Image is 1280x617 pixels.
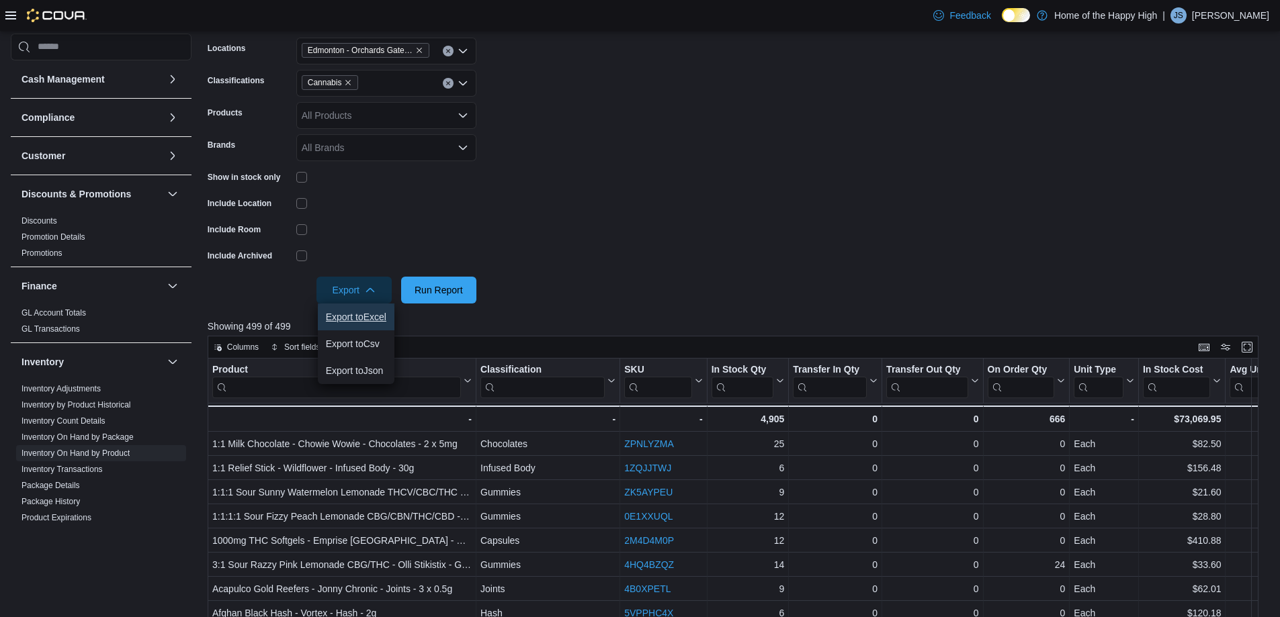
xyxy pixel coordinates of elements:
label: Classifications [208,75,265,86]
div: 0 [886,557,978,573]
div: - [1074,411,1134,427]
button: Export toExcel [318,303,394,330]
button: Open list of options [458,110,468,121]
a: Inventory by Product Historical [22,400,131,410]
a: Discounts [22,216,57,226]
a: 4HQ4BZQZ [624,559,674,570]
div: On Order Qty [987,364,1054,398]
div: Product [212,364,461,398]
div: Each [1074,436,1134,452]
div: 6 [711,460,784,476]
div: In Stock Qty [711,364,773,377]
button: Open list of options [458,46,468,56]
div: 3:1 Sour Razzy Pink Lemonade CBG/THC - Olli Stikistix - Gummies - 4 x 2.5mg [212,557,472,573]
span: Inventory Adjustments [22,383,101,394]
p: Home of the Happy High [1054,7,1157,23]
p: [PERSON_NAME] [1192,7,1269,23]
div: 0 [793,460,878,476]
div: Transfer In Qty [793,364,867,377]
span: Cannabis [308,76,342,89]
div: 0 [886,460,978,476]
button: Remove Cannabis from selection in this group [344,79,352,87]
div: In Stock Qty [711,364,773,398]
div: Joints [480,581,615,597]
div: - [624,411,702,427]
div: Transfer Out Qty [886,364,968,377]
a: GL Account Totals [22,308,86,318]
span: Export to Excel [326,312,386,322]
button: Customer [22,149,162,162]
span: JS [1174,7,1183,23]
span: Export to Json [326,365,386,376]
button: In Stock Cost [1143,364,1221,398]
button: Export [316,277,392,303]
a: 2M4D4M0P [624,535,674,546]
div: Product [212,364,461,377]
label: Products [208,107,243,118]
div: Infused Body [480,460,615,476]
div: 0 [886,532,978,549]
label: Include Archived [208,250,272,261]
div: Gummies [480,508,615,524]
div: 0 [793,557,878,573]
div: 25 [711,436,784,452]
div: - [212,411,472,427]
button: Cash Management [22,73,162,86]
div: 0 [987,508,1065,524]
button: Cash Management [165,71,181,87]
a: Inventory Transactions [22,465,103,474]
span: Inventory by Product Historical [22,399,131,410]
button: Columns [208,339,264,355]
span: Inventory On Hand by Package [22,432,134,442]
img: Cova [27,9,87,22]
label: Include Room [208,224,261,235]
span: Inventory Transactions [22,464,103,475]
div: $33.60 [1143,557,1221,573]
div: Jesse Singh [1170,7,1187,23]
button: Export toCsv [318,330,394,357]
label: Locations [208,43,246,54]
div: 1:1 Milk Chocolate - Chowie Wowie - Chocolates - 2 x 5mg [212,436,472,452]
h3: Finance [22,279,57,293]
a: Inventory Count Details [22,416,105,426]
div: 0 [793,436,878,452]
div: 0 [987,581,1065,597]
div: Classification [480,364,605,398]
a: Promotions [22,248,62,258]
button: On Order Qty [987,364,1065,398]
div: 0 [886,484,978,500]
button: Open list of options [458,142,468,153]
div: 0 [793,508,878,524]
button: Compliance [22,111,162,124]
div: 1:1 Relief Stick - Wildflower - Infused Body - 30g [212,460,472,476]
span: Run Report [415,283,463,297]
button: In Stock Qty [711,364,784,398]
a: Package Details [22,481,80,490]
button: Customer [165,148,181,164]
button: Classification [480,364,615,398]
span: Edmonton - Orchards Gate - Fire & Flower [302,43,429,58]
div: 12 [711,508,784,524]
p: | [1162,7,1165,23]
div: $82.50 [1143,436,1221,452]
button: Transfer Out Qty [886,364,978,398]
label: Include Location [208,198,271,209]
a: 0E1XXUQL [624,511,673,522]
div: Transfer In Qty [793,364,867,398]
button: SKU [624,364,702,398]
div: In Stock Cost [1143,364,1210,398]
div: $62.01 [1143,581,1221,597]
span: Feedback [949,9,990,22]
div: $73,069.95 [1143,411,1221,427]
a: Inventory On Hand by Package [22,432,134,442]
button: Inventory [165,354,181,370]
div: 0 [987,532,1065,549]
button: Remove Edmonton - Orchards Gate - Fire & Flower from selection in this group [415,46,423,54]
span: Export [325,277,384,303]
div: SKU [624,364,691,377]
div: Each [1074,460,1134,476]
div: Classification [480,364,605,377]
div: 0 [987,460,1065,476]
